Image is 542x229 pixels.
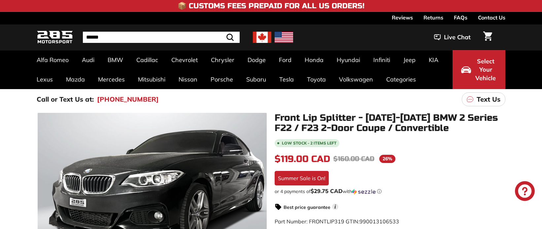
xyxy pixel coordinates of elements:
[272,50,298,70] a: Ford
[75,50,101,70] a: Audi
[30,50,75,70] a: Alfa Romeo
[165,50,204,70] a: Chevrolet
[275,188,505,195] div: or 4 payments of with
[477,94,500,104] p: Text Us
[97,94,159,104] a: [PHONE_NUMBER]
[332,204,338,210] span: i
[454,12,467,23] a: FAQs
[275,113,505,133] h1: Front Lip Splitter - [DATE]-[DATE] BMW 2 Series F22 / F23 2-Door Coupe / Convertible
[444,33,471,42] span: Live Chat
[37,30,73,45] img: Logo_285_Motorsport_areodynamics_components
[131,70,172,89] a: Mitsubishi
[284,204,330,210] strong: Best price guarantee
[298,50,330,70] a: Honda
[478,12,505,23] a: Contact Us
[397,50,422,70] a: Jeep
[91,70,131,89] a: Mercedes
[333,155,374,163] span: $160.00 CAD
[300,70,332,89] a: Toyota
[241,50,272,70] a: Dodge
[332,70,380,89] a: Volkswagen
[422,50,445,70] a: KIA
[204,50,241,70] a: Chrysler
[379,155,395,163] span: 26%
[282,141,337,145] span: Low stock - 2 items left
[311,187,343,194] span: $29.75 CAD
[474,57,497,82] span: Select Your Vehicle
[204,70,240,89] a: Porsche
[380,70,423,89] a: Categories
[101,50,130,70] a: BMW
[453,50,505,89] button: Select Your Vehicle
[392,12,413,23] a: Reviews
[275,171,329,185] div: Summer Sale is On!
[513,181,537,203] inbox-online-store-chat: Shopify online store chat
[330,50,367,70] a: Hyundai
[423,12,443,23] a: Returns
[275,153,330,165] span: $119.00 CAD
[352,189,376,195] img: Sezzle
[30,70,59,89] a: Lexus
[359,218,399,225] span: 990013106533
[273,70,300,89] a: Tesla
[275,188,505,195] div: or 4 payments of$29.75 CADwithSezzle Click to learn more about Sezzle
[178,2,364,10] h4: 📦 Customs Fees Prepaid for All US Orders!
[462,92,505,106] a: Text Us
[275,218,399,225] span: Part Number: FRONTLIP319 GTIN:
[172,70,204,89] a: Nissan
[130,50,165,70] a: Cadillac
[240,70,273,89] a: Subaru
[479,26,496,49] a: Cart
[425,29,479,46] button: Live Chat
[37,94,94,104] p: Call or Text Us at:
[367,50,397,70] a: Infiniti
[83,32,240,43] input: Search
[59,70,91,89] a: Mazda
